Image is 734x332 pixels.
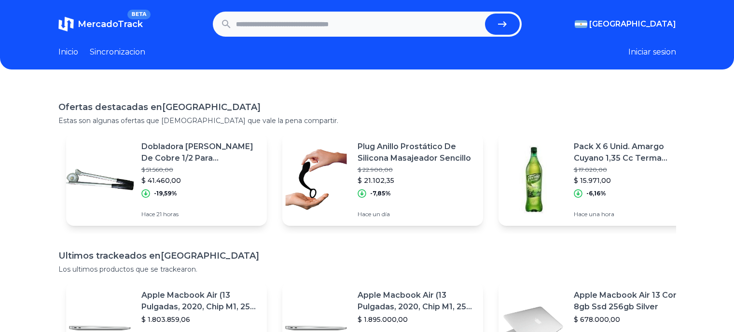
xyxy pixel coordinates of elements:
h1: Ofertas destacadas en [GEOGRAPHIC_DATA] [58,100,676,114]
p: Hace una hora [574,210,692,218]
p: Apple Macbook Air 13 Core I5 8gb Ssd 256gb Silver [574,290,692,313]
img: Featured image [282,146,350,213]
p: $ 1.895.000,00 [358,315,475,324]
p: Hace 21 horas [141,210,259,218]
p: Hace un día [358,210,475,218]
span: BETA [127,10,150,19]
button: Iniciar sesion [628,46,676,58]
p: -19,59% [154,190,177,197]
img: MercadoTrack [58,16,74,32]
img: Argentina [575,20,587,28]
p: $ 22.900,00 [358,166,475,174]
img: Featured image [66,146,134,213]
p: $ 17.020,00 [574,166,692,174]
p: Pack X 6 Unid. Amargo Cuyano 1,35 Cc Terma Amargos [574,141,692,164]
a: Featured imageDobladora [PERSON_NAME] De Cobre 1/2 Para Refrigeracion Palanca$ 51.560,00$ 41.460,... [66,133,267,226]
span: MercadoTrack [78,19,143,29]
p: Los ultimos productos que se trackearon. [58,264,676,274]
p: -6,16% [586,190,606,197]
a: Featured imagePlug Anillo Prostático De Silicona Masajeador Sencillo$ 22.900,00$ 21.102,35-7,85%H... [282,133,483,226]
p: -7,85% [370,190,391,197]
a: MercadoTrackBETA [58,16,143,32]
p: $ 1.803.859,06 [141,315,259,324]
p: Apple Macbook Air (13 Pulgadas, 2020, Chip M1, 256 Gb De Ssd, 8 Gb De Ram) - Plata [358,290,475,313]
p: $ 678.000,00 [574,315,692,324]
span: [GEOGRAPHIC_DATA] [589,18,676,30]
a: Sincronizacion [90,46,145,58]
p: $ 51.560,00 [141,166,259,174]
p: $ 21.102,35 [358,176,475,185]
a: Inicio [58,46,78,58]
p: Estas son algunas ofertas que [DEMOGRAPHIC_DATA] que vale la pena compartir. [58,116,676,125]
p: $ 15.971,00 [574,176,692,185]
p: Apple Macbook Air (13 Pulgadas, 2020, Chip M1, 256 Gb De Ssd, 8 Gb De Ram) - Plata [141,290,259,313]
a: Featured imagePack X 6 Unid. Amargo Cuyano 1,35 Cc Terma Amargos$ 17.020,00$ 15.971,00-6,16%Hace ... [499,133,699,226]
p: Dobladora [PERSON_NAME] De Cobre 1/2 Para Refrigeracion Palanca [141,141,259,164]
p: Plug Anillo Prostático De Silicona Masajeador Sencillo [358,141,475,164]
button: [GEOGRAPHIC_DATA] [575,18,676,30]
h1: Ultimos trackeados en [GEOGRAPHIC_DATA] [58,249,676,263]
p: $ 41.460,00 [141,176,259,185]
img: Featured image [499,146,566,213]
